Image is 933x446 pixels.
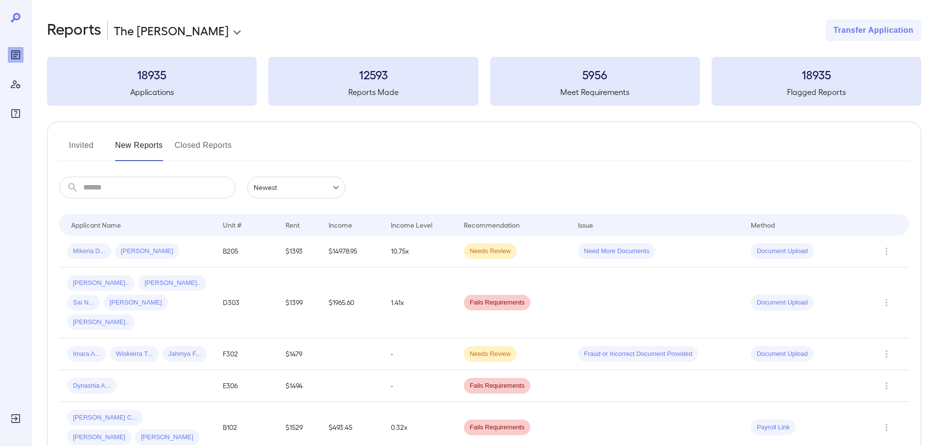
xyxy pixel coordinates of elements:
button: Closed Reports [175,138,232,161]
span: Dynashia A... [67,381,117,391]
td: - [383,370,456,402]
span: Imara A... [67,350,106,359]
td: F302 [215,338,277,370]
td: $1479 [278,338,321,370]
summary: 18935Applications12593Reports Made5956Meet Requirements18935Flagged Reports [47,57,921,106]
span: Sai N... [67,298,100,307]
div: Reports [8,47,24,63]
button: Row Actions [879,420,894,435]
button: Row Actions [879,346,894,362]
td: D303 [215,267,277,338]
td: $14978.95 [321,235,383,267]
h5: Reports Made [268,86,478,98]
span: Fraud or Incorrect Document Provided [578,350,698,359]
span: Payroll Link [751,423,795,432]
span: [PERSON_NAME] C... [67,413,143,423]
td: 1.41x [383,267,456,338]
span: [PERSON_NAME].. [67,279,135,288]
span: [PERSON_NAME] [104,298,168,307]
div: Manage Users [8,76,24,92]
td: $1494 [278,370,321,402]
span: Need More Documents [578,247,655,256]
span: Fails Requirements [464,298,530,307]
span: [PERSON_NAME].. [67,318,135,327]
td: $1399 [278,267,321,338]
div: Recommendation [464,219,520,231]
h5: Flagged Reports [712,86,921,98]
span: Needs Review [464,247,517,256]
h5: Meet Requirements [490,86,700,98]
td: 10.75x [383,235,456,267]
button: Row Actions [879,295,894,310]
div: Issue [578,219,594,231]
div: Income Level [391,219,432,231]
span: Jahmya F... [163,350,207,359]
div: Log Out [8,411,24,426]
span: Document Upload [751,350,813,359]
td: E306 [215,370,277,402]
span: Wiskierra T... [110,350,159,359]
button: Row Actions [879,378,894,394]
button: New Reports [115,138,163,161]
td: $1393 [278,235,321,267]
button: Row Actions [879,243,894,259]
h5: Applications [47,86,257,98]
div: FAQ [8,106,24,121]
span: Needs Review [464,350,517,359]
p: The [PERSON_NAME] [114,23,229,38]
span: Document Upload [751,247,813,256]
span: Fails Requirements [464,381,530,391]
button: Invited [59,138,103,161]
div: Newest [247,177,345,198]
div: Unit # [223,219,241,231]
h3: 18935 [47,67,257,82]
span: Document Upload [751,298,813,307]
button: Transfer Application [826,20,921,41]
td: - [383,338,456,370]
span: [PERSON_NAME].. [139,279,206,288]
h3: 18935 [712,67,921,82]
td: B205 [215,235,277,267]
td: $1965.60 [321,267,383,338]
span: [PERSON_NAME] [135,433,199,442]
h2: Reports [47,20,101,41]
span: [PERSON_NAME] [115,247,179,256]
div: Applicant Name [71,219,121,231]
div: Income [329,219,352,231]
span: [PERSON_NAME] [67,433,131,442]
div: Rent [286,219,301,231]
h3: 12593 [268,67,478,82]
span: Mikeria D... [67,247,111,256]
div: Method [751,219,775,231]
span: Fails Requirements [464,423,530,432]
h3: 5956 [490,67,700,82]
